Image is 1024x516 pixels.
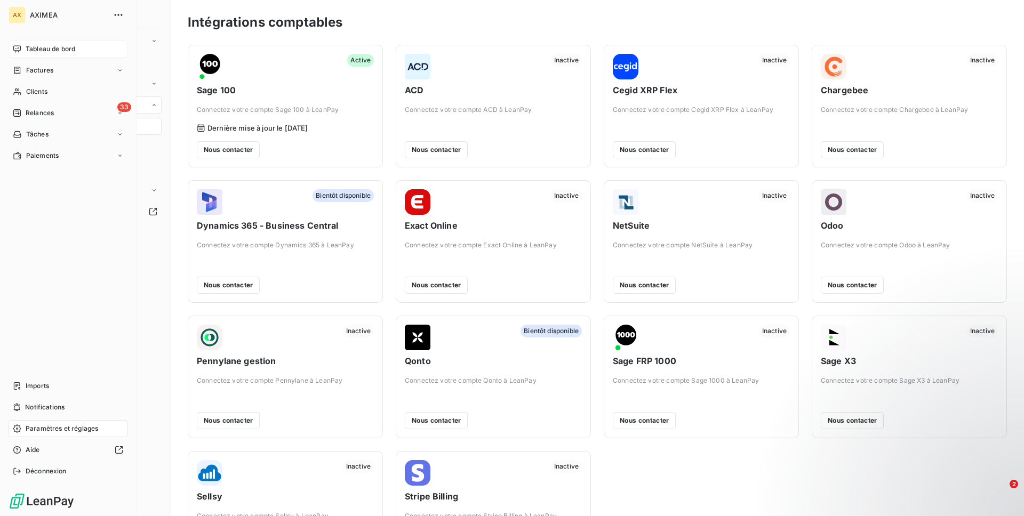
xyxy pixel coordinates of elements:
span: Factures [26,66,53,75]
span: Aide [26,445,40,455]
span: Inactive [759,189,790,202]
span: Odoo [821,219,998,232]
img: NetSuite logo [613,189,638,215]
span: NetSuite [613,219,790,232]
img: Sellsy logo [197,460,222,486]
span: Chargebee [821,84,998,96]
span: Stripe Billing [405,490,582,503]
span: Dernière mise à jour le [DATE] [207,124,308,132]
span: Connectez votre compte Chargebee à LeanPay [821,105,998,115]
span: Bientôt disponible [521,325,582,337]
span: Connectez votre compte Exact Online à LeanPay [405,240,582,250]
span: Connectez votre compte NetSuite à LeanPay [613,240,790,250]
span: Paramètres et réglages [26,424,98,433]
button: Nous contacter [821,141,884,158]
span: Connectez votre compte Sage 100 à LeanPay [197,105,374,115]
span: Connectez votre compte Dynamics 365 à LeanPay [197,240,374,250]
span: Inactive [343,325,374,337]
button: Nous contacter [197,412,260,429]
button: Nous contacter [821,277,884,294]
span: Paiements [26,151,59,160]
span: Connectez votre compte Sage 1000 à LeanPay [613,376,790,385]
span: Sage FRP 1000 [613,354,790,367]
span: Pennylane gestion [197,354,374,367]
span: Connectez votre compte Odoo à LeanPay [821,240,998,250]
span: Tableau de bord [26,44,75,54]
span: Sellsy [197,490,374,503]
button: Nous contacter [613,412,676,429]
span: Sage X3 [821,354,998,367]
span: Inactive [343,460,374,473]
img: Sage FRP 1000 logo [613,325,638,350]
img: Exact Online logo [405,189,430,215]
img: Logo LeanPay [9,493,75,510]
span: Qonto [405,354,582,367]
button: Nous contacter [405,412,468,429]
img: Odoo logo [821,189,846,215]
span: Clients [26,87,47,96]
img: Sage X3 logo [821,325,846,350]
span: Connectez votre compte Cegid XRP Flex à LeanPay [613,105,790,115]
span: AXIMEA [30,11,107,19]
img: Chargebee logo [821,54,846,79]
span: ACD [405,84,582,96]
button: Nous contacter [613,277,676,294]
button: Nous contacter [613,141,676,158]
img: Dynamics 365 - Business Central logo [197,189,222,215]
span: Inactive [551,54,582,67]
button: Nous contacter [405,141,468,158]
a: Aide [9,441,127,458]
h3: Intégrations comptables [188,13,342,32]
button: Nous contacter [197,141,260,158]
span: 33 [117,102,131,112]
span: Inactive [967,325,998,337]
img: Qonto logo [405,325,430,350]
span: Sage 100 [197,84,374,96]
span: Inactive [759,54,790,67]
img: Stripe Billing logo [405,460,430,486]
span: Inactive [551,189,582,202]
img: ACD logo [405,54,430,79]
span: Connectez votre compte Qonto à LeanPay [405,376,582,385]
span: 2 [1010,480,1018,488]
img: Pennylane gestion logo [197,325,222,350]
span: Bientôt disponible [313,189,374,202]
span: Imports [26,381,49,391]
button: Nous contacter [821,412,884,429]
span: Tâches [26,130,49,139]
span: Inactive [759,325,790,337]
span: Active [347,54,374,67]
span: Inactive [551,460,582,473]
span: Notifications [25,402,65,412]
iframe: Intercom live chat [988,480,1013,505]
button: Nous contacter [197,277,260,294]
img: Sage 100 logo [197,54,222,79]
span: Connectez votre compte Sage X3 à LeanPay [821,376,998,385]
span: Inactive [967,189,998,202]
span: Dynamics 365 - Business Central [197,219,374,232]
span: Relances [26,108,54,118]
button: Nous contacter [405,277,468,294]
div: AX [9,6,26,23]
span: Connectez votre compte ACD à LeanPay [405,105,582,115]
iframe: Intercom notifications message [811,413,1024,487]
img: Cegid XRP Flex logo [613,54,638,79]
span: Exact Online [405,219,582,232]
span: Déconnexion [26,466,67,476]
span: Inactive [967,54,998,67]
span: Cegid XRP Flex [613,84,790,96]
span: Connectez votre compte Pennylane à LeanPay [197,376,374,385]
